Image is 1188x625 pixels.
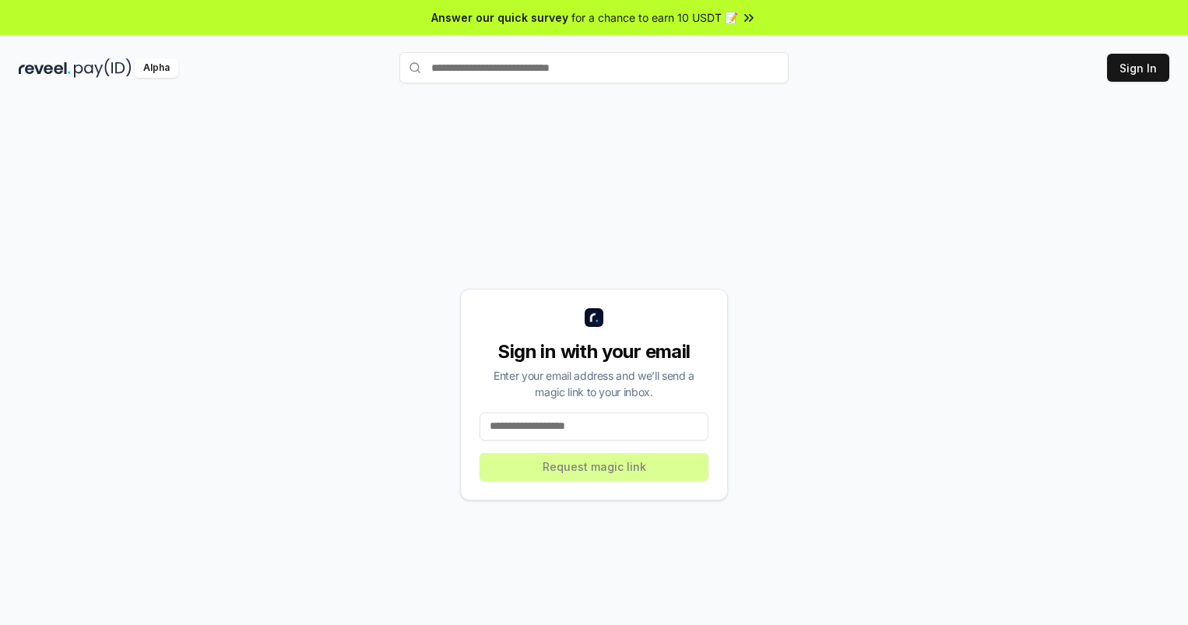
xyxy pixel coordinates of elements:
div: Enter your email address and we’ll send a magic link to your inbox. [480,367,708,400]
img: reveel_dark [19,58,71,78]
button: Sign In [1107,54,1169,82]
div: Alpha [135,58,178,78]
span: Answer our quick survey [431,9,568,26]
div: Sign in with your email [480,339,708,364]
span: for a chance to earn 10 USDT 📝 [571,9,738,26]
img: logo_small [585,308,603,327]
img: pay_id [74,58,132,78]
